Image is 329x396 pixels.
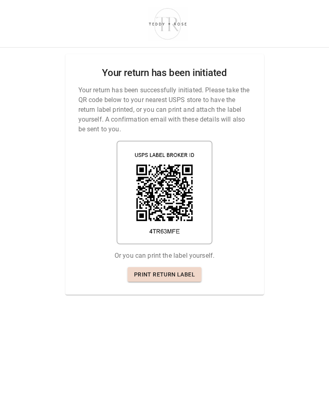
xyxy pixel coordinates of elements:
p: Or you can print the label yourself. [115,251,214,261]
p: Your return has been successfully initiated. Please take the QR code below to your nearest USPS s... [78,85,251,134]
img: shop-teddyrose.myshopify.com-d93983e8-e25b-478f-b32e-9430bef33fdd [145,6,191,41]
h2: Your return has been initiated [102,67,227,79]
a: Print return label [128,267,201,282]
img: shipping label qr code [117,141,212,244]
